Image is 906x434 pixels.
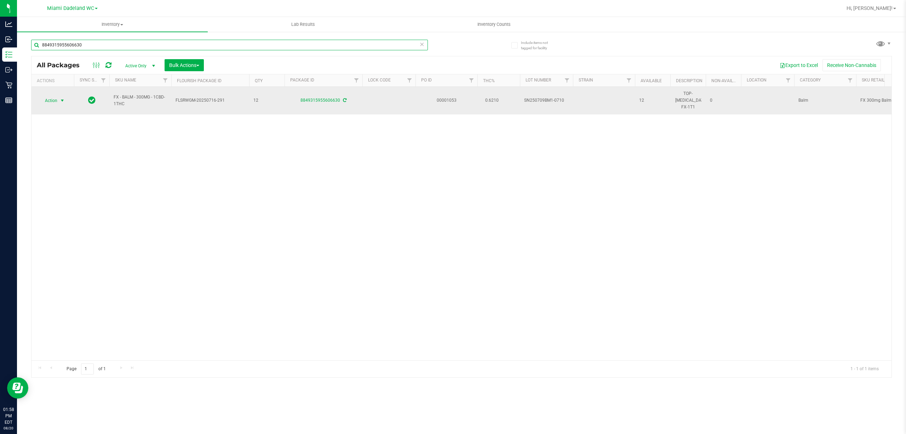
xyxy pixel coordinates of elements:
a: Non-Available [711,78,743,83]
a: Filter [466,74,477,86]
inline-svg: Inventory [5,51,12,58]
span: FX - BALM - 300MG - 1CBD-1THC [114,94,167,107]
span: Hi, [PERSON_NAME]! [847,5,893,11]
a: THC% [483,78,495,83]
span: Miami Dadeland WC [47,5,94,11]
a: Inventory Counts [398,17,589,32]
button: Bulk Actions [165,59,204,71]
span: FLSRWGM-20250716-291 [176,97,245,104]
a: Filter [782,74,794,86]
a: Lot Number [526,78,551,83]
a: Filter [160,74,171,86]
span: Bulk Actions [169,62,199,68]
span: 12 [639,97,666,104]
inline-svg: Outbound [5,66,12,73]
a: Filter [351,74,362,86]
a: Filter [561,74,573,86]
span: 0 [710,97,737,104]
a: Filter [98,74,109,86]
span: Sync from Compliance System [342,98,346,103]
a: Filter [623,74,635,86]
span: select [58,96,67,106]
inline-svg: Reports [5,97,12,104]
a: Filter [844,74,856,86]
button: Receive Non-Cannabis [822,59,881,71]
input: Search Package ID, Item Name, SKU, Lot or Part Number... [31,40,428,50]
a: Available [641,78,662,83]
span: Inventory [17,21,208,28]
span: 12 [253,97,280,104]
a: Location [747,78,767,83]
span: Action [39,96,58,106]
a: Strain [579,78,593,83]
a: Flourish Package ID [177,78,222,83]
p: 08/20 [3,425,14,431]
div: Actions [37,78,71,83]
span: In Sync [88,95,96,105]
a: Package ID [290,78,314,83]
a: 00001053 [437,98,457,103]
span: Page of 1 [61,363,111,374]
a: Category [800,78,821,83]
a: PO ID [421,78,432,83]
input: 1 [81,363,94,374]
a: 8849315955606630 [300,98,340,103]
button: Export to Excel [775,59,822,71]
span: Balm [798,97,852,104]
a: Description [676,78,703,83]
a: Qty [255,78,263,83]
a: Sync Status [80,78,107,83]
span: SN250709BM1-0710 [524,97,569,104]
span: Clear [419,40,424,49]
a: Lock Code [368,78,391,83]
iframe: Resource center [7,377,28,399]
p: 01:58 PM EDT [3,406,14,425]
a: Filter [404,74,415,86]
a: SKU Name [115,78,136,83]
inline-svg: Analytics [5,21,12,28]
a: Lab Results [208,17,398,32]
span: Include items not tagged for facility [521,40,556,51]
a: Inventory [17,17,208,32]
span: 1 - 1 of 1 items [845,363,884,374]
span: All Packages [37,61,87,69]
span: 0.6210 [482,95,502,106]
div: TOP-[MEDICAL_DATA]-FX-1T1 [675,90,701,112]
span: Lab Results [282,21,325,28]
span: Inventory Counts [468,21,520,28]
inline-svg: Inbound [5,36,12,43]
inline-svg: Retail [5,81,12,89]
